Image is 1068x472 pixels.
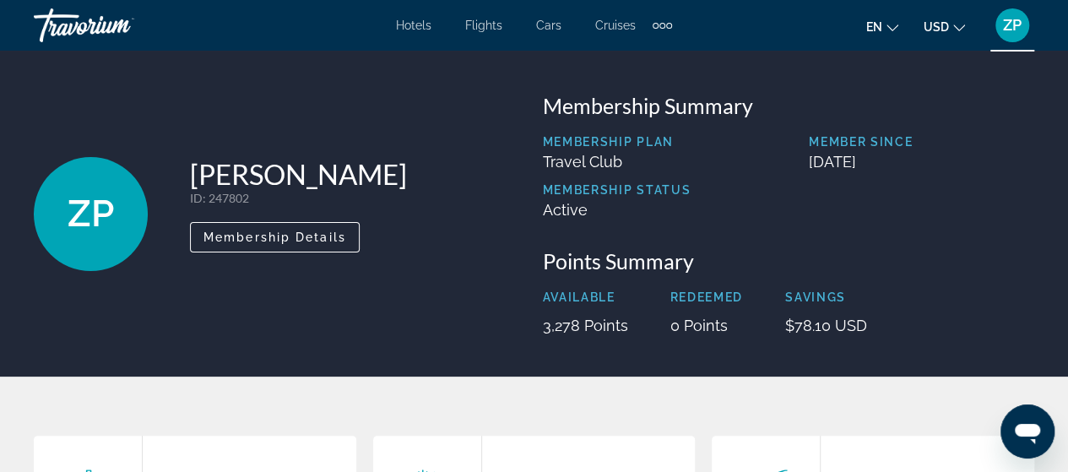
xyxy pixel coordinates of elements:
[190,191,203,205] span: ID
[670,317,743,334] p: 0 Points
[543,153,691,171] p: Travel Club
[924,14,965,39] button: Change currency
[990,8,1034,43] button: User Menu
[543,248,1035,274] h3: Points Summary
[190,222,360,252] button: Membership Details
[190,157,407,191] h1: [PERSON_NAME]
[543,183,691,197] p: Membership Status
[653,12,672,39] button: Extra navigation items
[809,135,1034,149] p: Member Since
[785,317,867,334] p: $78.10 USD
[866,14,898,39] button: Change language
[543,93,1035,118] h3: Membership Summary
[190,191,407,205] p: : 247802
[543,290,628,304] p: Available
[203,231,346,244] span: Membership Details
[595,19,636,32] a: Cruises
[670,290,743,304] p: Redeemed
[924,20,949,34] span: USD
[536,19,561,32] a: Cars
[866,20,882,34] span: en
[543,317,628,334] p: 3,278 Points
[785,290,867,304] p: Savings
[34,3,203,47] a: Travorium
[809,153,1034,171] p: [DATE]
[543,201,691,219] p: Active
[543,135,691,149] p: Membership Plan
[1003,17,1022,34] span: ZP
[190,225,360,244] a: Membership Details
[68,192,114,236] span: ZP
[1000,404,1054,458] iframe: Button to launch messaging window
[396,19,431,32] a: Hotels
[465,19,502,32] a: Flights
